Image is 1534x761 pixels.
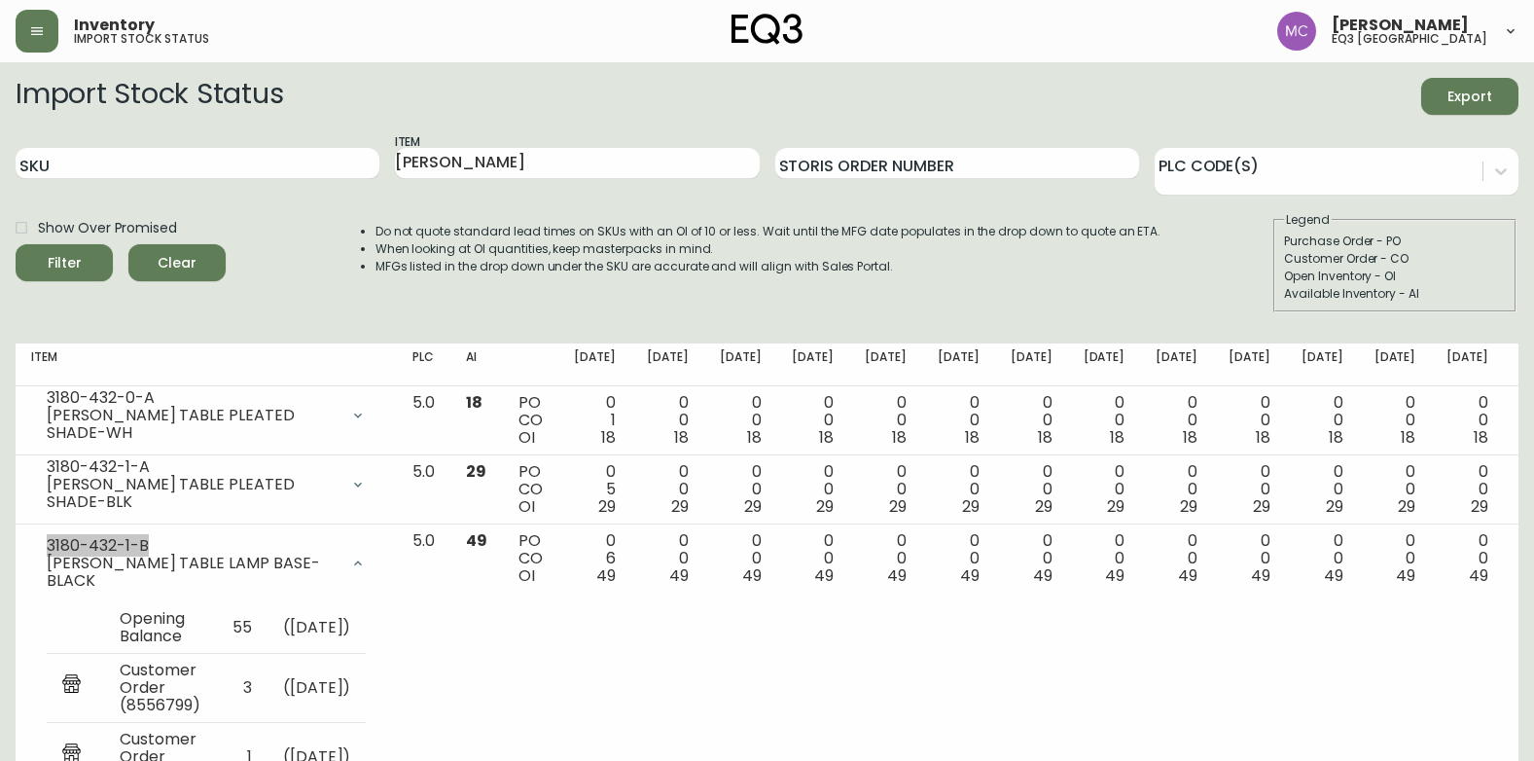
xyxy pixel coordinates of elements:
[1431,344,1504,386] th: [DATE]
[1253,495,1270,518] span: 29
[144,251,210,275] span: Clear
[1302,394,1343,447] div: 0 0
[31,532,381,595] div: 3180-432-1-B[PERSON_NAME] TABLE LAMP BASE-BLACK
[704,344,777,386] th: [DATE]
[720,532,762,585] div: 0 0
[397,344,450,386] th: PLC
[38,218,177,238] span: Show Over Promised
[31,394,381,437] div: 3180-432-0-A[PERSON_NAME] TABLE PLEATED SHADE-WH
[574,532,616,585] div: 0 6
[1324,564,1343,587] span: 49
[574,463,616,516] div: 0 5
[1374,463,1416,516] div: 0 0
[1105,564,1124,587] span: 49
[104,653,217,722] td: Customer Order (8556799)
[747,426,762,449] span: 18
[865,394,907,447] div: 0 0
[1178,564,1197,587] span: 49
[962,495,980,518] span: 29
[598,495,616,518] span: 29
[1284,285,1506,303] div: Available Inventory - AI
[558,344,631,386] th: [DATE]
[1084,463,1125,516] div: 0 0
[1156,463,1197,516] div: 0 0
[965,426,980,449] span: 18
[1183,426,1197,449] span: 18
[1332,18,1469,33] span: [PERSON_NAME]
[1038,426,1052,449] span: 18
[1469,564,1488,587] span: 49
[1140,344,1213,386] th: [DATE]
[816,495,834,518] span: 29
[74,18,155,33] span: Inventory
[938,394,980,447] div: 0 0
[1471,495,1488,518] span: 29
[104,602,217,654] td: Opening Balance
[62,674,81,698] img: retail_report.svg
[518,426,535,449] span: OI
[647,394,689,447] div: 0 0
[16,244,113,281] button: Filter
[1035,495,1052,518] span: 29
[518,495,535,518] span: OI
[518,532,543,585] div: PO CO
[47,389,339,407] div: 3180-432-0-A
[1359,344,1432,386] th: [DATE]
[889,495,907,518] span: 29
[1284,211,1332,229] legend: Legend
[1110,426,1124,449] span: 18
[1256,426,1270,449] span: 18
[1229,532,1270,585] div: 0 0
[1156,394,1197,447] div: 0 0
[47,476,339,511] div: [PERSON_NAME] TABLE PLEATED SHADE-BLK
[217,653,268,722] td: 3
[938,532,980,585] div: 0 0
[1396,564,1415,587] span: 49
[1068,344,1141,386] th: [DATE]
[1398,495,1415,518] span: 29
[47,537,339,555] div: 3180-432-1-B
[1213,344,1286,386] th: [DATE]
[744,495,762,518] span: 29
[16,78,283,115] h2: Import Stock Status
[1011,394,1052,447] div: 0 0
[1251,564,1270,587] span: 49
[995,344,1068,386] th: [DATE]
[922,344,995,386] th: [DATE]
[892,426,907,449] span: 18
[731,14,803,45] img: logo
[1284,268,1506,285] div: Open Inventory - OI
[674,426,689,449] span: 18
[1084,394,1125,447] div: 0 0
[47,407,339,442] div: [PERSON_NAME] TABLE PLEATED SHADE-WH
[1374,394,1416,447] div: 0 0
[1277,12,1316,51] img: 6dbdb61c5655a9a555815750a11666cc
[776,344,849,386] th: [DATE]
[31,463,381,506] div: 3180-432-1-A[PERSON_NAME] TABLE PLEATED SHADE-BLK
[1421,78,1518,115] button: Export
[647,532,689,585] div: 0 0
[74,33,209,45] h5: import stock status
[647,463,689,516] div: 0 0
[375,240,1161,258] li: When looking at OI quantities, keep masterpacks in mind.
[1180,495,1197,518] span: 29
[1033,564,1052,587] span: 49
[1446,532,1488,585] div: 0 0
[16,344,397,386] th: Item
[466,460,486,483] span: 29
[1011,463,1052,516] div: 0 0
[669,564,689,587] span: 49
[596,564,616,587] span: 49
[631,344,704,386] th: [DATE]
[1011,532,1052,585] div: 0 0
[518,564,535,587] span: OI
[960,564,980,587] span: 49
[819,426,834,449] span: 18
[601,426,616,449] span: 18
[397,386,450,455] td: 5.0
[1107,495,1124,518] span: 29
[742,564,762,587] span: 49
[397,455,450,525] td: 5.0
[1329,426,1343,449] span: 18
[1446,394,1488,447] div: 0 0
